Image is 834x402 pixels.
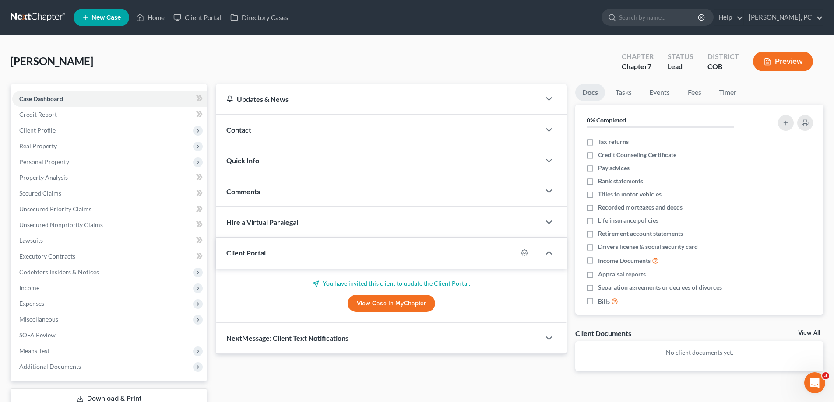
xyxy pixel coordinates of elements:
div: Chapter [622,62,654,72]
a: Client Portal [169,10,226,25]
span: Unsecured Priority Claims [19,205,91,213]
div: Client Documents [575,329,631,338]
div: COB [707,62,739,72]
span: Bank statements [598,177,643,185]
span: 3 [822,372,829,379]
a: View All [798,330,820,336]
a: Case Dashboard [12,91,207,107]
a: Fees [680,84,708,101]
span: Income [19,284,39,291]
span: Appraisal reports [598,270,646,279]
a: Property Analysis [12,170,207,185]
span: Additional Documents [19,363,81,370]
span: Miscellaneous [19,315,58,323]
a: Unsecured Nonpriority Claims [12,217,207,233]
span: Expenses [19,300,44,307]
span: [PERSON_NAME] [11,55,93,67]
a: Timer [712,84,743,101]
span: Comments [226,187,260,196]
p: You have invited this client to update the Client Portal. [226,279,556,288]
span: Property Analysis [19,174,68,181]
span: NextMessage: Client Text Notifications [226,334,348,342]
span: New Case [91,14,121,21]
a: Tasks [609,84,639,101]
span: Hire a Virtual Paralegal [226,218,298,226]
span: Credit Report [19,111,57,118]
span: Pay advices [598,164,630,172]
a: Events [642,84,677,101]
div: Status [668,52,693,62]
span: Quick Info [226,156,259,164]
a: SOFA Review [12,327,207,343]
div: District [707,52,739,62]
a: Help [714,10,743,25]
a: Home [132,10,169,25]
span: Client Profile [19,126,56,134]
span: Secured Claims [19,189,61,197]
span: Titles to motor vehicles [598,190,662,199]
a: Secured Claims [12,185,207,201]
a: [PERSON_NAME], PC [744,10,823,25]
a: Lawsuits [12,233,207,248]
a: View Case in MyChapter [348,295,435,312]
span: Drivers license & social security card [598,242,698,251]
a: Unsecured Priority Claims [12,201,207,217]
span: Personal Property [19,158,69,165]
span: Tax returns [598,137,629,146]
span: Contact [226,126,251,134]
span: Codebtors Insiders & Notices [19,268,99,276]
div: Lead [668,62,693,72]
span: SOFA Review [19,331,56,339]
span: Recorded mortgages and deeds [598,203,683,212]
span: Life insurance policies [598,216,658,225]
input: Search by name... [619,9,699,25]
span: Separation agreements or decrees of divorces [598,283,722,292]
span: Case Dashboard [19,95,63,102]
span: Lawsuits [19,237,43,244]
div: Updates & News [226,94,530,104]
span: Executory Contracts [19,252,75,260]
span: Real Property [19,142,57,150]
span: Retirement account statements [598,229,683,238]
button: Preview [753,52,813,71]
span: 7 [647,62,651,70]
span: Means Test [19,347,49,354]
strong: 0% Completed [587,116,626,124]
span: Unsecured Nonpriority Claims [19,221,103,228]
span: Bills [598,297,610,306]
div: Chapter [622,52,654,62]
a: Docs [575,84,605,101]
p: No client documents yet. [582,348,816,357]
span: Credit Counseling Certificate [598,150,676,159]
a: Directory Cases [226,10,293,25]
span: Income Documents [598,256,651,265]
iframe: Intercom live chat [804,372,825,393]
a: Executory Contracts [12,248,207,264]
a: Credit Report [12,107,207,122]
span: Client Portal [226,248,266,257]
